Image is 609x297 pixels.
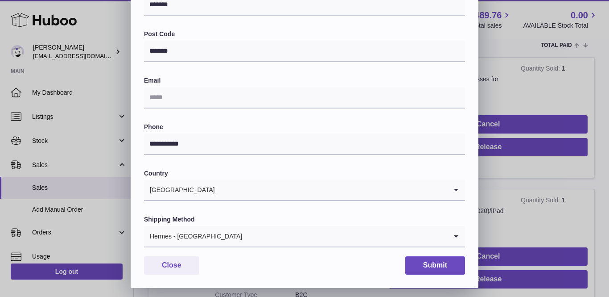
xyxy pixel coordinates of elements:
div: Search for option [144,180,465,201]
label: Post Code [144,30,465,38]
button: Close [144,256,199,275]
input: Search for option [215,180,447,200]
label: Shipping Method [144,215,465,224]
span: [GEOGRAPHIC_DATA] [144,180,215,200]
label: Email [144,76,465,85]
button: Submit [405,256,465,275]
label: Phone [144,123,465,131]
span: Hermes - [GEOGRAPHIC_DATA] [144,226,243,247]
input: Search for option [243,226,447,247]
label: Country [144,169,465,178]
div: Search for option [144,226,465,247]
